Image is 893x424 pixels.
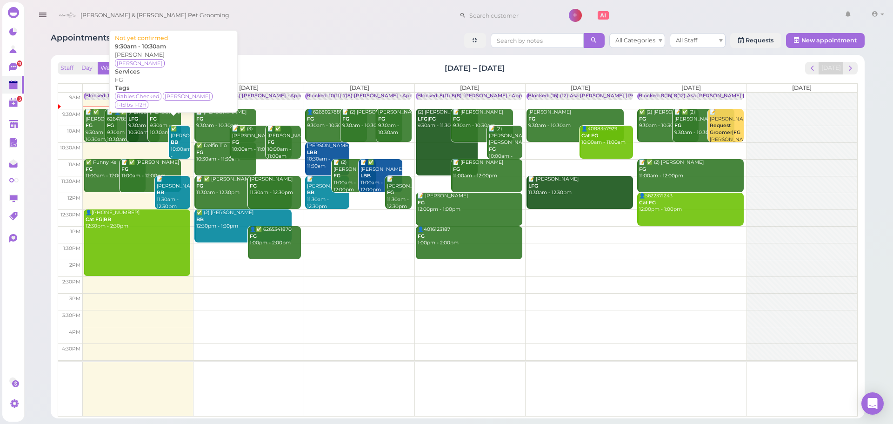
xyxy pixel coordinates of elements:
b: FG [674,122,681,128]
b: LBB [360,173,371,179]
b: FG [107,122,114,128]
span: Appointments [51,33,113,42]
div: 📝 ✅ (3) [PERSON_NAME] 10:00am - 11:00am [232,126,292,153]
b: Cat FG [639,200,656,206]
span: 1pm [70,229,80,235]
span: 4:30pm [62,346,80,352]
b: FG [639,166,646,172]
span: [DATE] [681,84,701,91]
span: 2:30pm [62,279,80,285]
b: BB [307,189,314,195]
span: 1-15lbs 1-12H [115,101,148,109]
div: [PERSON_NAME] 9:30am - 10:30am [378,109,412,136]
div: Not yet confirmed [115,34,232,42]
div: Blocked: 8(11) 8(8) [PERSON_NAME] • Appointment [417,93,545,100]
div: [PERSON_NAME] 9:30am - 10:30am [528,109,624,129]
span: 10am [67,128,80,134]
span: [PERSON_NAME] & [PERSON_NAME] Pet Grooming [80,2,229,28]
div: ✅ Funny Ke 11:00am - 12:00pm [85,159,146,180]
b: FG [150,116,157,122]
b: FG [489,146,496,152]
div: FG [115,76,232,84]
div: 📝 ✅ (2) [PERSON_NAME] 9:30am - 10:30am [674,109,734,136]
div: ✅ [PERSON_NAME] 10:00am - 11:00am [170,126,190,167]
div: 📝 [PERSON_NAME] 9:30am - 10:30am [196,109,256,129]
b: FG [267,139,274,145]
span: [PERSON_NAME] [163,92,213,101]
div: 📝 ✅ [PERSON_NAME] 11:00am - 12:00pm [360,159,402,193]
div: 📝 ✅ (2) [PERSON_NAME] 11:00am - 12:00pm [639,159,744,180]
b: LFG|FG [418,116,436,122]
div: 📝 (2) [PERSON_NAME] 11:00am - 12:00pm [333,159,375,193]
input: Search by notes [491,33,584,48]
span: [DATE] [460,84,480,91]
b: FG [453,116,460,122]
div: Blocked: 10(11) 7(8) [PERSON_NAME] • Appointment [85,93,214,100]
b: FG [232,139,239,145]
b: FG [86,122,93,128]
span: 4pm [69,329,80,335]
button: New appointment [786,33,865,48]
b: FG [307,116,314,122]
span: 9:30am [62,111,80,117]
div: [PERSON_NAME] [115,51,232,67]
b: FG [333,173,340,179]
span: 12:30pm [60,212,80,218]
span: [DATE] [792,84,812,91]
button: Staff [58,62,76,74]
span: [DATE] [350,84,369,91]
span: All Staff [676,37,697,44]
div: 📝 ✅ [PERSON_NAME] 9:30am - 10:30am [85,109,117,143]
span: 11:30am [61,178,80,184]
b: FG [250,183,257,189]
span: New appointment [801,37,857,44]
a: 3 [2,94,24,111]
div: 👤[PHONE_NUMBER] 12:30pm - 2:30pm [85,209,190,230]
div: 👤4088357929 10:00am - 11:00am [581,126,633,146]
div: (2) [PERSON_NAME] 9:30am - 11:30am [417,109,478,129]
b: FG [250,233,257,239]
b: LBB [307,149,317,155]
div: 👤6268027889 9:30am - 10:30am [307,109,367,129]
a: Requests [730,33,781,48]
button: prev [805,62,820,74]
b: BB [196,216,204,222]
div: Blocked: 11(11) 9(8) [PERSON_NAME] • Appointment [196,93,323,100]
div: [PERSON_NAME] 9:30am - 10:30am [128,109,160,136]
b: Cat FG|BB [86,216,111,222]
b: FG [121,166,128,172]
span: 3:30pm [62,312,80,318]
div: 📝 [PERSON_NAME] 11:30am - 12:30pm [307,176,349,210]
div: 📝 [PERSON_NAME] 12:00pm - 1:00pm [417,193,522,213]
div: [PERSON_NAME] 11:30am - 12:30pm [249,176,301,196]
div: ✅ Delfin Tio 10:30am - 11:30am [196,142,256,163]
b: FG [196,149,203,155]
div: 📝 (2) [PERSON_NAME] [PERSON_NAME] 10:00am - 11:00am [488,126,522,167]
div: 📝 [PERSON_NAME] [PERSON_NAME] 9:30am - 10:30am [709,109,743,157]
button: Day [76,62,98,74]
b: Request Groomer|FG [710,122,740,135]
b: FG [418,233,425,239]
b: BB [171,139,178,145]
div: 📝 [PERSON_NAME] 11:30am - 12:30pm [528,176,633,196]
b: FG [196,116,203,122]
button: Week [98,62,120,74]
b: FG [86,166,93,172]
span: 11am [68,162,80,168]
button: [DATE] [819,62,844,74]
div: [PERSON_NAME] 9:30am - 10:30am [149,109,181,136]
div: 👤5622371243 12:00pm - 1:00pm [639,193,744,213]
span: 11 [17,61,22,67]
div: 📝 [PERSON_NAME] 11:30am - 12:30pm [387,176,412,210]
b: FG [453,166,460,172]
b: FG [196,183,203,189]
div: Blocked: 10(11) 7(8) [PERSON_NAME] • Appointment [307,93,435,100]
div: Open Intercom Messenger [861,392,884,415]
span: 12pm [67,195,80,201]
span: 2pm [69,262,80,268]
span: 3 [17,96,22,102]
div: 📝 ✅ [PERSON_NAME] 10:00am - 11:00am [267,126,301,160]
button: next [843,62,858,74]
div: 👤4016123187 1:00pm - 2:00pm [417,226,522,247]
div: 👤✅ 6265341870 1:00pm - 2:00pm [249,226,301,247]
